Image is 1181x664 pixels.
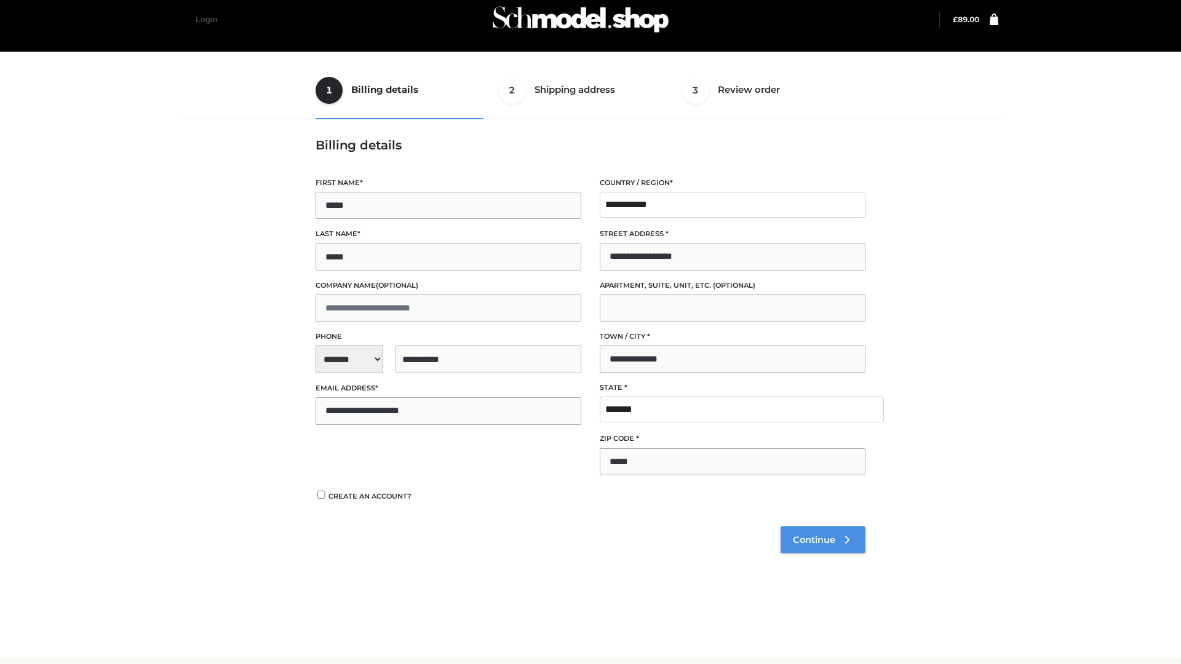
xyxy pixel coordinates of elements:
[600,177,865,189] label: Country / Region
[793,534,835,545] span: Continue
[953,15,979,24] bdi: 89.00
[781,526,865,553] a: Continue
[600,382,865,393] label: State
[316,382,581,394] label: Email address
[316,138,865,152] h3: Billing details
[328,492,412,500] span: Create an account?
[600,331,865,342] label: Town / City
[316,491,327,499] input: Create an account?
[713,281,755,290] span: (optional)
[600,280,865,291] label: Apartment, suite, unit, etc.
[316,280,581,291] label: Company name
[376,281,418,290] span: (optional)
[316,331,581,342] label: Phone
[196,15,217,24] a: Login
[316,228,581,240] label: Last name
[316,177,581,189] label: First name
[953,15,979,24] a: £89.00
[600,433,865,445] label: ZIP Code
[953,15,958,24] span: £
[600,228,865,240] label: Street address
